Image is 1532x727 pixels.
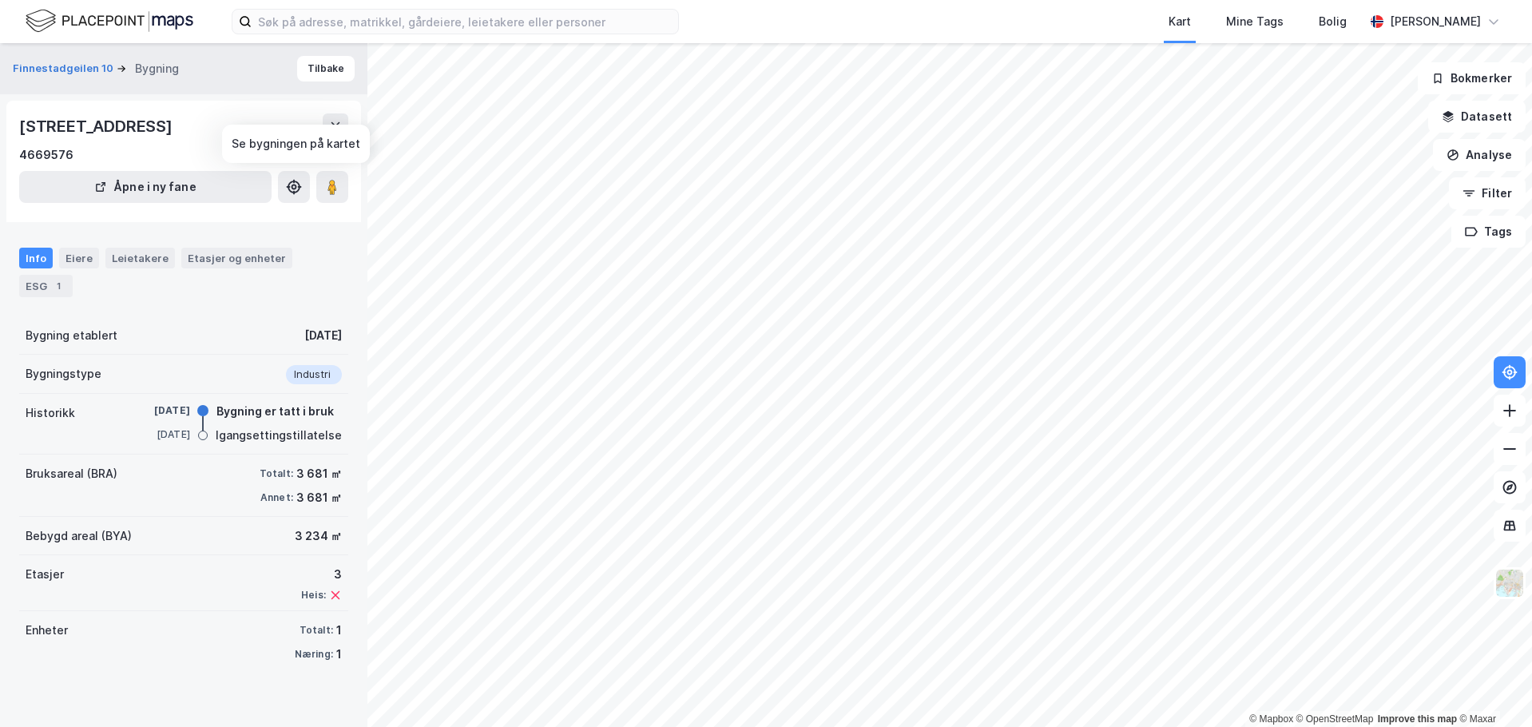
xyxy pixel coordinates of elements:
[1296,713,1374,725] a: OpenStreetMap
[1449,177,1526,209] button: Filter
[1433,139,1526,171] button: Analyse
[301,589,326,602] div: Heis:
[260,491,293,504] div: Annet:
[19,275,73,297] div: ESG
[216,426,342,445] div: Igangsettingstillatelse
[26,621,68,640] div: Enheter
[1249,713,1293,725] a: Mapbox
[296,488,342,507] div: 3 681 ㎡
[1428,101,1526,133] button: Datasett
[26,464,117,483] div: Bruksareal (BRA)
[301,565,342,584] div: 3
[26,364,101,383] div: Bygningstype
[1452,650,1532,727] div: Kontrollprogram for chat
[126,403,190,418] div: [DATE]
[1418,62,1526,94] button: Bokmerker
[297,56,355,81] button: Tilbake
[19,171,272,203] button: Åpne i ny fane
[1319,12,1347,31] div: Bolig
[26,326,117,345] div: Bygning etablert
[1452,650,1532,727] iframe: Chat Widget
[336,621,342,640] div: 1
[59,248,99,268] div: Eiere
[1390,12,1481,31] div: [PERSON_NAME]
[26,565,64,584] div: Etasjer
[26,7,193,35] img: logo.f888ab2527a4732fd821a326f86c7f29.svg
[295,526,342,546] div: 3 234 ㎡
[295,648,333,661] div: Næring:
[19,145,73,165] div: 4669576
[105,248,175,268] div: Leietakere
[1169,12,1191,31] div: Kart
[300,624,333,637] div: Totalt:
[260,467,293,480] div: Totalt:
[216,402,334,421] div: Bygning er tatt i bruk
[1494,568,1525,598] img: Z
[188,251,286,265] div: Etasjer og enheter
[19,113,176,139] div: [STREET_ADDRESS]
[135,59,179,78] div: Bygning
[252,10,678,34] input: Søk på adresse, matrikkel, gårdeiere, leietakere eller personer
[13,61,117,77] button: Finnestadgeilen 10
[126,427,190,442] div: [DATE]
[26,403,75,423] div: Historikk
[19,248,53,268] div: Info
[1451,216,1526,248] button: Tags
[1226,12,1284,31] div: Mine Tags
[304,326,342,345] div: [DATE]
[50,278,66,294] div: 1
[336,645,342,664] div: 1
[1378,713,1457,725] a: Improve this map
[296,464,342,483] div: 3 681 ㎡
[26,526,132,546] div: Bebygd areal (BYA)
